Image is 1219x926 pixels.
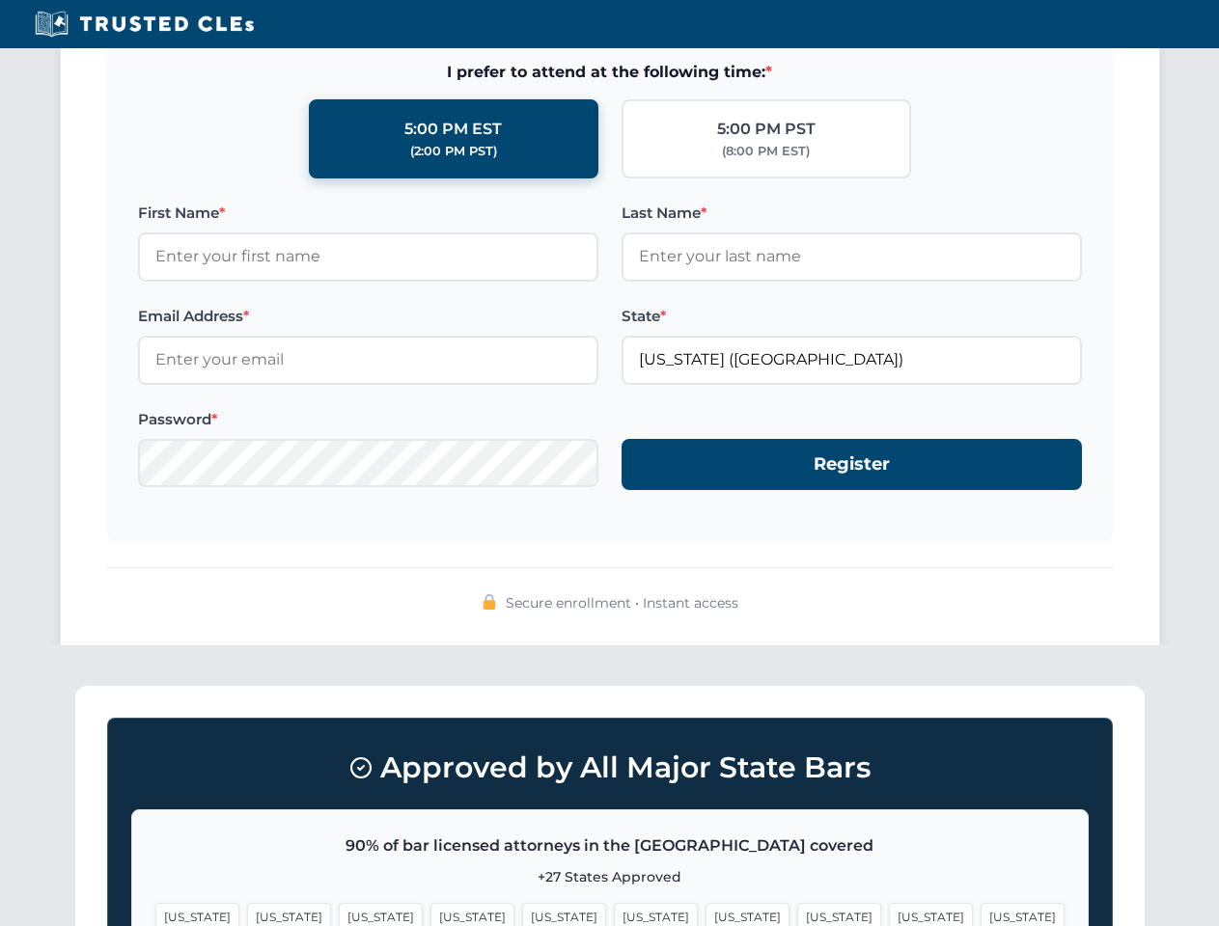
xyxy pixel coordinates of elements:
[410,142,497,161] div: (2:00 PM PST)
[155,866,1065,887] p: +27 States Approved
[506,592,738,613] span: Secure enrollment • Instant access
[404,117,502,142] div: 5:00 PM EST
[717,117,816,142] div: 5:00 PM PST
[482,594,497,610] img: 🔒
[138,408,598,431] label: Password
[131,742,1089,794] h3: Approved by All Major State Bars
[622,232,1082,281] input: Enter your last name
[622,336,1082,384] input: Florida (FL)
[622,439,1082,490] button: Register
[138,60,1082,85] span: I prefer to attend at the following time:
[29,10,260,39] img: Trusted CLEs
[138,336,598,384] input: Enter your email
[155,833,1065,858] p: 90% of bar licensed attorneys in the [GEOGRAPHIC_DATA] covered
[138,305,598,328] label: Email Address
[138,202,598,225] label: First Name
[622,202,1082,225] label: Last Name
[722,142,810,161] div: (8:00 PM EST)
[622,305,1082,328] label: State
[138,232,598,281] input: Enter your first name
